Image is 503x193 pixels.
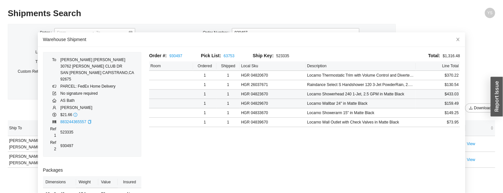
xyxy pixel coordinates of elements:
span: barcode [52,120,56,124]
td: 930497 [60,139,137,153]
div: Locarno Thermostatic Trim with Volume Control and Diverter in Matte Black [307,72,415,79]
td: HGR 04823670 [240,90,306,99]
td: 1 [216,108,240,118]
th: Insured [118,176,141,188]
td: 1 [193,99,216,108]
td: HGR 04820670 [240,71,306,80]
td: $73.95 [416,118,460,127]
button: Close [451,32,465,47]
span: Pick List: [201,53,221,58]
td: 1 [216,118,240,127]
span: YS [487,8,493,18]
th: Value [98,176,118,188]
label: Location [36,48,55,57]
th: Description [306,61,416,71]
span: home [52,99,56,102]
span: dollar [52,113,56,117]
td: $433.03 [416,90,460,99]
td: HGR 26037671 [240,80,306,90]
span: swap-right [90,30,95,35]
th: Shipped [216,61,240,71]
th: Ship To sortable [8,120,67,136]
td: 523335 [60,125,137,139]
th: Weight [76,176,98,188]
a: View [467,157,476,162]
span: download [469,106,473,111]
td: [PERSON_NAME] [60,104,137,111]
span: Download [474,105,491,111]
td: AS Bath [60,97,137,104]
div: Copy [88,119,92,125]
td: 1 [216,99,240,108]
td: $130.54 [416,80,460,90]
button: downloadDownload [465,103,495,113]
td: To [47,56,60,83]
td: 1 [216,90,240,99]
td: Ref 1 [47,125,60,139]
td: $21.66 [60,111,137,118]
a: View [467,142,476,146]
div: Locarno Showerarm 15" in Matte Black [307,110,415,116]
span: info-circle [73,113,77,117]
div: Locarno Wallbar 24" in Matte Black [307,100,415,107]
span: to [90,30,95,35]
div: Raindance Select S Handshower 120 3-Jet PowderRain, 2.5 GPM in Matte Black [307,81,415,88]
td: 1 [216,80,240,90]
span: close [456,37,460,42]
td: 1 [193,108,216,118]
td: 1 [193,90,216,99]
div: [PERSON_NAME] [PERSON_NAME] 30762 [PERSON_NAME] CLUB DR SAN [PERSON_NAME] CAPISTRANO , CA 92675 [60,57,137,82]
input: From [57,29,89,36]
th: Dimensions [43,176,76,188]
input: To [96,29,128,36]
td: HGR 04839670 [240,118,306,127]
td: $149.25 [416,108,460,118]
th: undefined sortable [466,120,495,136]
td: [PERSON_NAME] [PERSON_NAME] [8,152,67,168]
a: 930497 [169,54,182,58]
span: Ship Key: [253,53,274,58]
th: Local Sku [240,61,306,71]
h3: Packages [43,166,141,174]
td: 1 [216,71,240,80]
th: Ordered [193,61,216,71]
label: Tracking [35,57,54,66]
label: Order Number [203,28,232,37]
td: No signature required [60,90,137,97]
div: 523335 [253,52,305,59]
td: 1 [193,118,216,127]
td: PARCEL: FedEx Home Delivery [60,83,137,90]
td: 1 [193,71,216,80]
div: Warehouse Shipment [43,36,460,43]
div: $1,316.48 [305,52,460,59]
a: 63753 [224,54,235,58]
td: HGR 04833670 [240,108,306,118]
label: Custom Reference [18,67,54,76]
span: Total: [428,53,440,58]
span: copy [88,120,92,124]
span: form [52,91,56,95]
div: Locarno Showerhead 240 1-Jet, 2.5 GPM in Matte Black [307,91,415,97]
td: [PERSON_NAME] [PERSON_NAME] [8,136,67,152]
td: $370.22 [416,71,460,80]
span: Order #: [149,53,167,58]
a: 883244365557 [60,120,86,124]
th: Room [149,61,193,71]
th: Line Total [416,61,460,71]
h2: Shipments Search [8,8,373,19]
td: $159.49 [416,99,460,108]
td: 1 [193,80,216,90]
div: Locarno Wall Outlet with Check Valves in Matte Black [307,119,415,125]
td: Ref 2 [47,139,60,153]
span: user [52,106,56,110]
td: HGR 04829670 [240,99,306,108]
span: Ship To [9,125,60,131]
label: Dates [40,28,55,37]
